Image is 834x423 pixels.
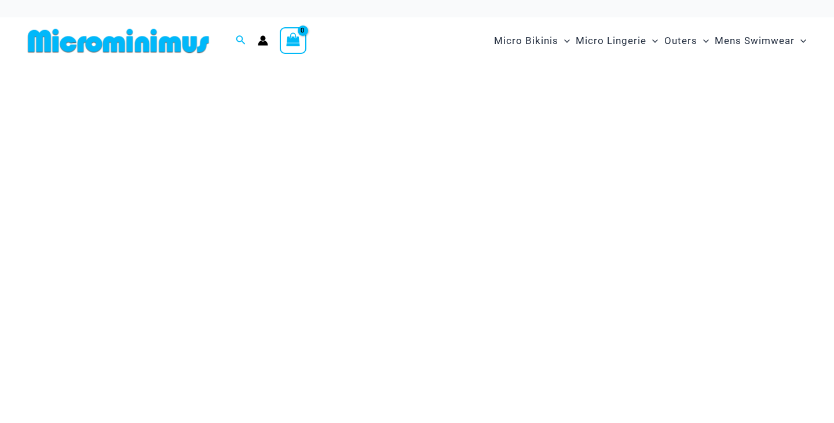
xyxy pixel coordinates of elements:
[715,26,795,56] span: Mens Swimwear
[576,26,646,56] span: Micro Lingerie
[795,26,806,56] span: Menu Toggle
[489,21,811,60] nav: Site Navigation
[558,26,570,56] span: Menu Toggle
[573,23,661,59] a: Micro LingerieMenu ToggleMenu Toggle
[494,26,558,56] span: Micro Bikinis
[664,26,697,56] span: Outers
[258,35,268,46] a: Account icon link
[23,28,214,54] img: MM SHOP LOGO FLAT
[712,23,809,59] a: Mens SwimwearMenu ToggleMenu Toggle
[661,23,712,59] a: OutersMenu ToggleMenu Toggle
[697,26,709,56] span: Menu Toggle
[236,34,246,48] a: Search icon link
[491,23,573,59] a: Micro BikinisMenu ToggleMenu Toggle
[646,26,658,56] span: Menu Toggle
[280,27,306,54] a: View Shopping Cart, empty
